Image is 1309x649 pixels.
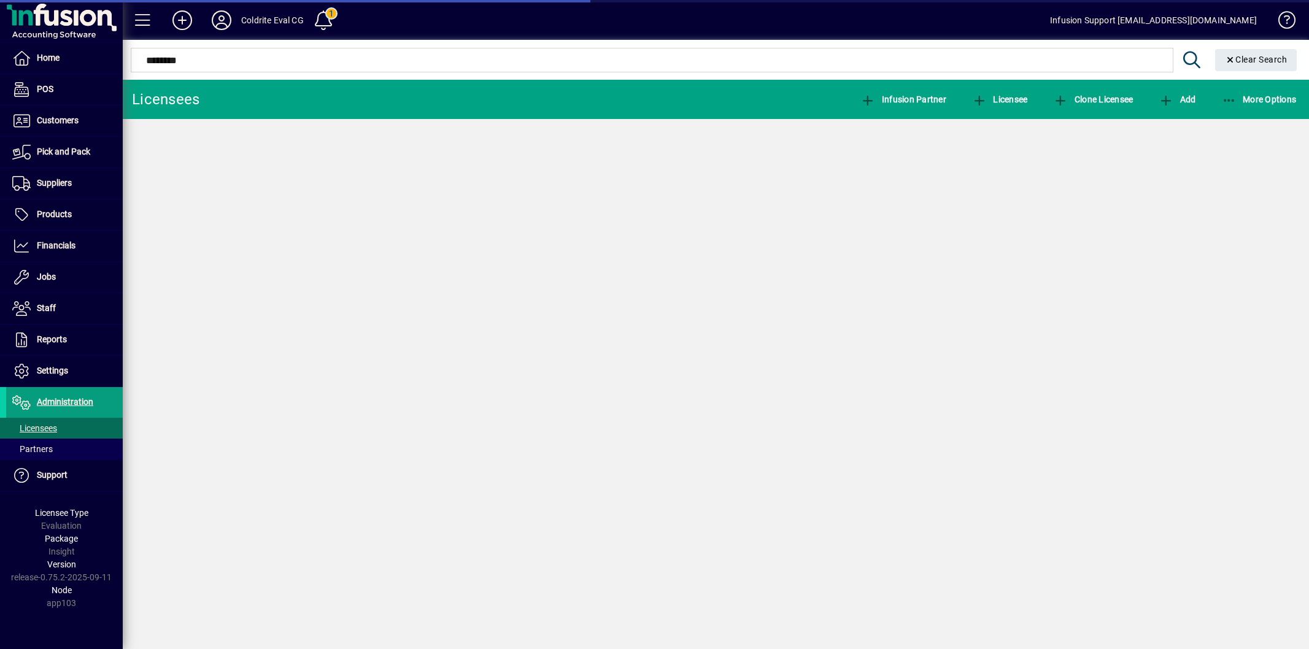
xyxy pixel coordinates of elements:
span: Infusion Partner [860,94,946,104]
button: Licensee [969,88,1031,110]
button: Infusion Partner [857,88,949,110]
span: Pick and Pack [37,147,90,156]
a: Pick and Pack [6,137,123,167]
span: Reports [37,334,67,344]
span: Settings [37,366,68,375]
a: Partners [6,439,123,459]
button: Profile [202,9,241,31]
span: Support [37,470,68,480]
span: Node [52,585,72,595]
span: Staff [37,303,56,313]
div: Coldrite Eval CG [241,10,304,30]
span: Add [1159,94,1195,104]
span: Home [37,53,60,63]
a: Licensees [6,418,123,439]
button: Clear [1215,49,1297,71]
span: Licensee Type [35,508,88,518]
a: Knowledge Base [1269,2,1294,42]
a: Support [6,460,123,491]
span: More Options [1222,94,1297,104]
a: Suppliers [6,168,123,199]
span: POS [37,84,53,94]
div: Licensees [132,90,199,109]
a: POS [6,74,123,105]
span: Partners [12,444,53,454]
a: Staff [6,293,123,324]
span: Licensee [972,94,1028,104]
a: Jobs [6,262,123,293]
span: Financials [37,240,75,250]
a: Settings [6,356,123,386]
span: Suppliers [37,178,72,188]
span: Version [47,559,76,569]
button: More Options [1219,88,1300,110]
span: Clone Licensee [1053,94,1133,104]
a: Reports [6,324,123,355]
span: Jobs [37,272,56,282]
button: Add [1156,88,1199,110]
button: Add [163,9,202,31]
a: Products [6,199,123,230]
div: Infusion Support [EMAIL_ADDRESS][DOMAIN_NAME] [1050,10,1257,30]
span: Package [45,534,78,543]
a: Financials [6,231,123,261]
span: Licensees [12,423,57,433]
a: Customers [6,106,123,136]
span: Clear Search [1225,55,1288,64]
span: Customers [37,115,79,125]
a: Home [6,43,123,74]
span: Administration [37,397,93,407]
button: Clone Licensee [1050,88,1136,110]
span: Products [37,209,72,219]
